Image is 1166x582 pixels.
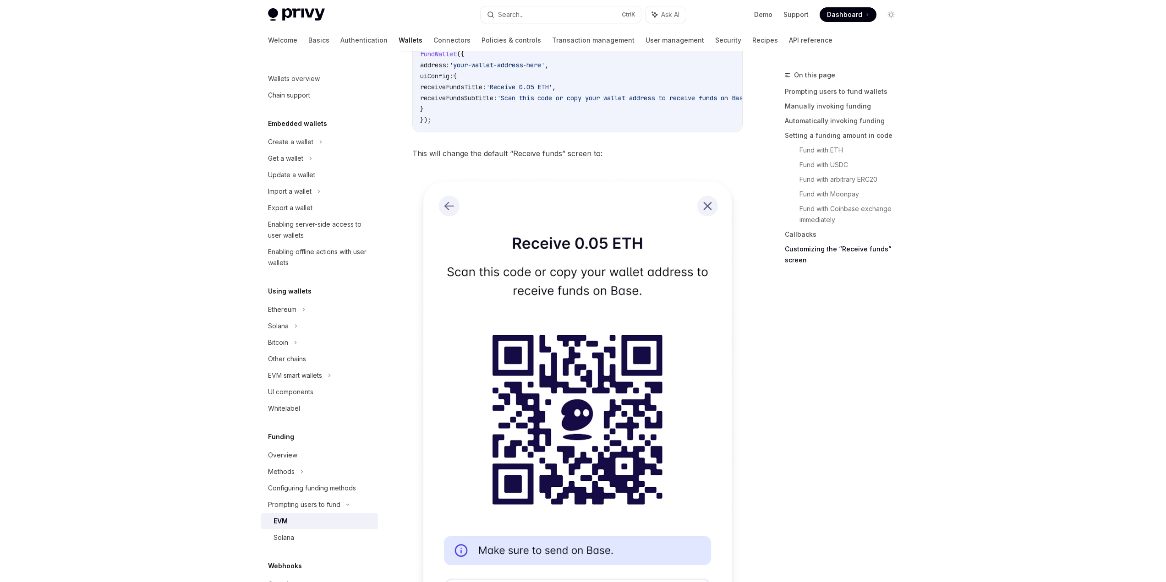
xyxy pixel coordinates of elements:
[268,450,297,461] div: Overview
[268,560,302,571] h5: Webhooks
[268,370,322,381] div: EVM smart wallets
[268,337,288,348] div: Bitcoin
[785,114,906,128] a: Automatically invoking funding
[545,61,548,69] span: ,
[274,516,288,527] div: EVM
[449,61,545,69] span: 'your-wallet-address-here'
[481,6,641,23] button: Search...CtrlK
[785,128,906,143] a: Setting a funding amount in code
[799,143,906,158] a: Fund with ETH
[785,227,906,242] a: Callbacks
[715,29,741,51] a: Security
[482,29,541,51] a: Policies & controls
[785,99,906,114] a: Manually invoking funding
[622,11,635,18] span: Ctrl K
[268,186,312,197] div: Import a wallet
[268,386,313,397] div: UI components
[261,400,378,417] a: Whitelabel
[268,29,297,51] a: Welcome
[497,94,754,102] span: 'Scan this code or copy your wallet address to receive funds on Base.'
[261,167,378,183] a: Update a wallet
[268,286,312,297] h5: Using wallets
[268,304,296,315] div: Ethereum
[261,513,378,529] a: EVM
[268,354,306,364] div: Other chains
[268,321,289,332] div: Solana
[783,10,809,19] a: Support
[261,351,378,367] a: Other chains
[661,10,679,19] span: Ask AI
[820,7,876,22] a: Dashboard
[794,70,835,81] span: On this page
[261,244,378,271] a: Enabling offline actions with user wallets
[420,116,431,124] span: });
[261,71,378,87] a: Wallets overview
[785,84,906,99] a: Prompting users to fund wallets
[268,483,356,494] div: Configuring funding methods
[785,242,906,267] a: Customizing the “Receive funds” screen
[268,246,372,268] div: Enabling offline actions with user wallets
[420,61,449,69] span: address:
[268,219,372,241] div: Enabling server-side access to user wallets
[268,73,320,84] div: Wallets overview
[340,29,388,51] a: Authentication
[268,403,300,414] div: Whitelabel
[752,29,778,51] a: Recipes
[457,50,464,58] span: ({
[754,10,772,19] a: Demo
[498,9,524,20] div: Search...
[268,90,310,101] div: Chain support
[884,7,898,22] button: Toggle dark mode
[646,29,704,51] a: User management
[799,158,906,172] a: Fund with USDC
[268,169,315,180] div: Update a wallet
[268,466,295,477] div: Methods
[552,29,635,51] a: Transaction management
[412,147,743,160] span: This will change the default “Receive funds” screen to:
[261,480,378,496] a: Configuring funding methods
[433,29,471,51] a: Connectors
[799,201,906,227] a: Fund with Coinbase exchange immediately
[420,72,453,80] span: uiConfig:
[420,83,486,91] span: receiveFundsTitle:
[420,50,457,58] span: fundWallet
[789,29,832,51] a: API reference
[261,216,378,244] a: Enabling server-side access to user wallets
[399,29,422,51] a: Wallets
[268,202,312,213] div: Export a wallet
[268,136,313,147] div: Create a wallet
[799,172,906,187] a: Fund with arbitrary ERC20
[261,87,378,103] a: Chain support
[308,29,329,51] a: Basics
[420,94,497,102] span: receiveFundsSubtitle:
[261,529,378,546] a: Solana
[799,187,906,201] a: Fund with Moonpay
[268,8,325,21] img: light logo
[268,153,303,164] div: Get a wallet
[261,384,378,400] a: UI components
[268,499,340,510] div: Prompting users to fund
[261,200,378,216] a: Export a wallet
[453,72,457,80] span: {
[646,6,686,23] button: Ask AI
[274,532,294,543] div: Solana
[552,83,556,91] span: ,
[268,431,294,442] h5: Funding
[261,447,378,463] a: Overview
[420,105,424,113] span: }
[268,118,327,129] h5: Embedded wallets
[827,10,862,19] span: Dashboard
[486,83,552,91] span: 'Receive 0.05 ETH'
